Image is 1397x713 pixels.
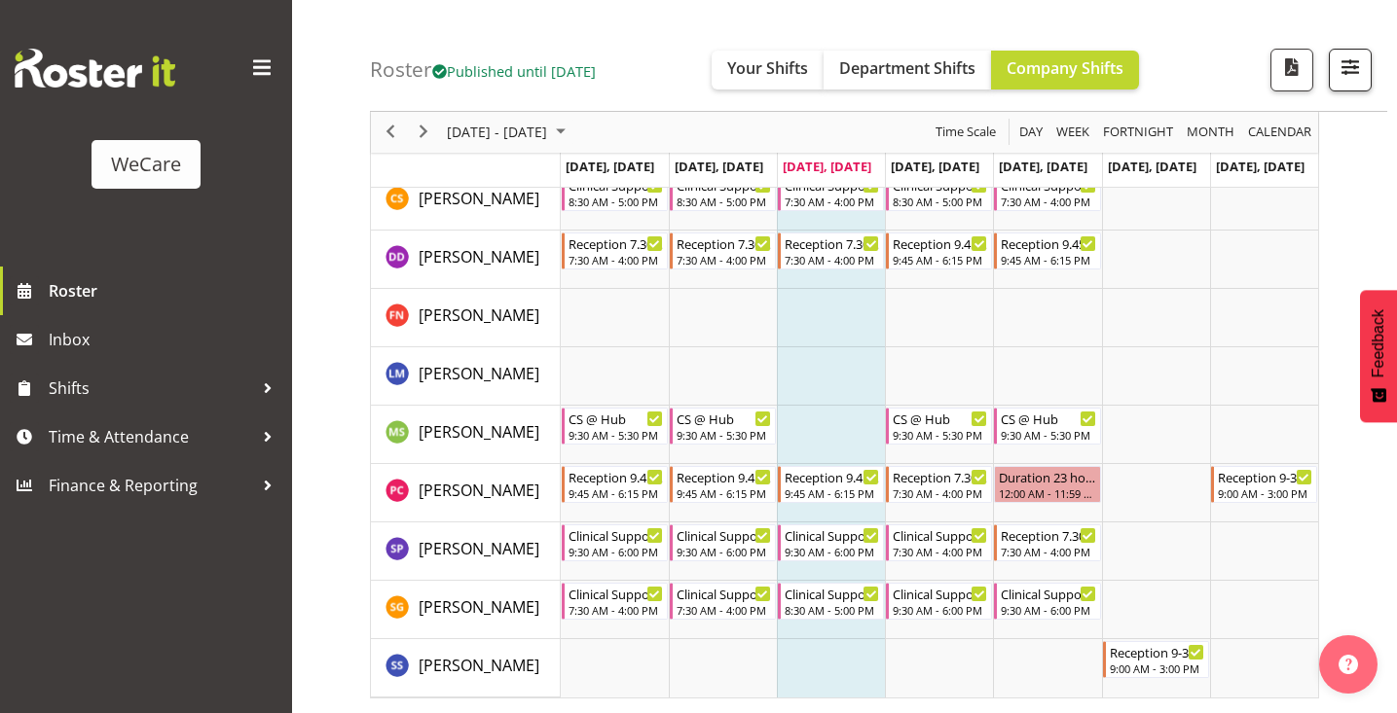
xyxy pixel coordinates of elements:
div: Catherine Stewart"s event - Clinical Support 8.30-5 Begin From Monday, October 6, 2025 at 8:30:00... [562,174,668,211]
div: Clinical Support 7.30 - 4 [893,525,987,545]
div: 9:30 AM - 6:00 PM [785,544,879,559]
span: Finance & Reporting [49,471,253,500]
div: Reception 9.45-6.15 [569,467,663,486]
div: Sabnam Pun"s event - Reception 7.30-4 Begin From Friday, October 10, 2025 at 7:30:00 AM GMT+13:00... [994,524,1100,561]
div: Reception 7.30-4 [893,467,987,486]
div: Reception 7.30-4 [785,233,879,253]
div: 9:30 AM - 6:00 PM [893,602,987,618]
div: Reception 9-3 [1218,467,1312,486]
div: Reception 9.45-6.15 [1001,233,1095,253]
div: Penny Clyne-Moffat"s event - Reception 9.45-6.15 Begin From Wednesday, October 8, 2025 at 9:45:00... [778,466,884,503]
div: CS @ Hub [569,409,663,428]
div: 7:30 AM - 4:00 PM [677,602,771,618]
div: 9:45 AM - 6:15 PM [785,485,879,501]
a: [PERSON_NAME] [419,537,539,560]
div: Mehreen Sardar"s event - CS @ Hub Begin From Thursday, October 9, 2025 at 9:30:00 AM GMT+13:00 En... [886,408,992,445]
div: 7:30 AM - 4:00 PM [785,252,879,267]
span: [PERSON_NAME] [419,246,539,267]
div: Sabnam Pun"s event - Clinical Support 9.30-6 Begin From Tuesday, October 7, 2025 at 9:30:00 AM GM... [670,524,776,561]
button: Timeline Month [1184,121,1238,145]
span: [PERSON_NAME] [419,304,539,326]
a: [PERSON_NAME] [419,187,539,210]
div: Sabnam Pun"s event - Clinical Support 9.30-6 Begin From Monday, October 6, 2025 at 9:30:00 AM GMT... [562,524,668,561]
div: Sabnam Pun"s event - Clinical Support 9.30-6 Begin From Wednesday, October 8, 2025 at 9:30:00 AM ... [778,524,884,561]
span: Week [1054,121,1091,145]
button: Timeline Week [1053,121,1093,145]
td: Catherine Stewart resource [371,172,561,231]
div: WeCare [111,150,181,179]
div: Reception 9.45-6.15 [677,467,771,486]
div: Penny Clyne-Moffat"s event - Reception 9.45-6.15 Begin From Monday, October 6, 2025 at 9:45:00 AM... [562,466,668,503]
span: [DATE], [DATE] [891,158,979,175]
div: Demi Dumitrean"s event - Reception 9.45-6.15 Begin From Thursday, October 9, 2025 at 9:45:00 AM G... [886,232,992,269]
div: 7:30 AM - 4:00 PM [569,602,663,618]
td: Sabnam Pun resource [371,522,561,581]
div: previous period [374,112,407,153]
td: Firdous Naqvi resource [371,289,561,347]
span: Department Shifts [839,57,975,79]
h4: Roster [370,58,596,81]
span: Roster [49,276,282,305]
span: [DATE], [DATE] [675,158,763,175]
div: Savanna Samson"s event - Reception 9-3 Begin From Saturday, October 11, 2025 at 9:00:00 AM GMT+13... [1103,641,1209,678]
div: Penny Clyne-Moffat"s event - Reception 9.45-6.15 Begin From Tuesday, October 7, 2025 at 9:45:00 A... [670,466,776,503]
div: Reception 9.45-6.15 [893,233,987,253]
span: Time & Attendance [49,422,253,451]
span: Shifts [49,374,253,403]
div: 9:30 AM - 6:00 PM [569,544,663,559]
div: Penny Clyne-Moffat"s event - Duration 23 hours - Penny Clyne-Moffat Begin From Friday, October 10... [994,466,1100,503]
img: Rosterit website logo [15,49,175,88]
div: Demi Dumitrean"s event - Reception 7.30-4 Begin From Wednesday, October 8, 2025 at 7:30:00 AM GMT... [778,232,884,269]
div: 8:30 AM - 5:00 PM [677,194,771,209]
span: [PERSON_NAME] [419,538,539,559]
span: [DATE], [DATE] [783,158,871,175]
span: [DATE], [DATE] [566,158,654,175]
span: [DATE] - [DATE] [445,121,549,145]
td: Penny Clyne-Moffat resource [371,464,561,522]
div: Reception 7.30-4 [569,233,663,253]
div: 9:00 AM - 3:00 PM [1110,660,1204,676]
span: [PERSON_NAME] [419,363,539,384]
div: Clinical Support 9.30-6 [893,584,987,603]
div: Sanjita Gurung"s event - Clinical Support 9.30-6 Begin From Thursday, October 9, 2025 at 9:30:00 ... [886,583,992,620]
div: 8:30 AM - 5:00 PM [785,602,879,618]
div: 9:30 AM - 5:30 PM [677,427,771,443]
div: Clinical Support 7.30 - 4 [569,584,663,603]
div: Catherine Stewart"s event - Clinical Support 7.30 - 4 Begin From Wednesday, October 8, 2025 at 7:... [778,174,884,211]
span: Day [1017,121,1045,145]
div: Reception 9.45-6.15 [785,467,879,486]
div: 9:30 AM - 6:00 PM [1001,602,1095,618]
div: 7:30 AM - 4:00 PM [893,544,987,559]
img: help-xxl-2.png [1339,655,1358,674]
button: Department Shifts [824,51,991,89]
div: 9:00 AM - 3:00 PM [1218,485,1312,501]
div: 7:30 AM - 4:00 PM [569,252,663,267]
div: 7:30 AM - 4:00 PM [677,252,771,267]
a: [PERSON_NAME] [419,245,539,268]
span: [PERSON_NAME] [419,480,539,501]
div: Reception 7.30-4 [1001,525,1095,545]
button: Next [411,121,437,145]
div: 7:30 AM - 4:00 PM [1001,544,1095,559]
span: Month [1185,121,1236,145]
div: next period [407,112,440,153]
button: Fortnight [1100,121,1177,145]
span: Time Scale [934,121,998,145]
span: [DATE], [DATE] [1216,158,1305,175]
span: [PERSON_NAME] [419,188,539,209]
div: Clinical Support 8.30-5 [785,584,879,603]
span: [PERSON_NAME] [419,655,539,676]
div: Clinical Support 9.30-6 [785,525,879,545]
div: 9:45 AM - 6:15 PM [1001,252,1095,267]
button: Feedback - Show survey [1360,290,1397,422]
div: 7:30 AM - 4:00 PM [785,194,879,209]
div: Sanjita Gurung"s event - Clinical Support 8.30-5 Begin From Wednesday, October 8, 2025 at 8:30:00... [778,583,884,620]
span: Inbox [49,325,282,354]
td: Savanna Samson resource [371,639,561,697]
td: Demi Dumitrean resource [371,231,561,289]
button: Download a PDF of the roster according to the set date range. [1270,49,1313,91]
div: 9:30 AM - 6:00 PM [677,544,771,559]
div: Catherine Stewart"s event - Clinical Support 8.30-5 Begin From Tuesday, October 7, 2025 at 8:30:0... [670,174,776,211]
div: 9:45 AM - 6:15 PM [569,485,663,501]
div: Demi Dumitrean"s event - Reception 7.30-4 Begin From Monday, October 6, 2025 at 7:30:00 AM GMT+13... [562,232,668,269]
